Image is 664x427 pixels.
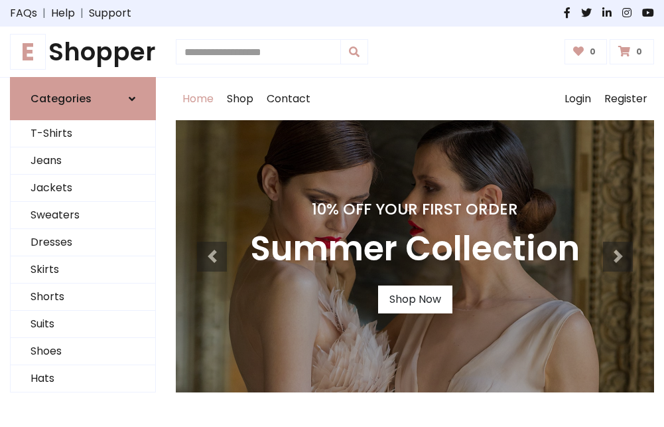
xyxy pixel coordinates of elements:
a: Hats [11,365,155,392]
a: Shorts [11,284,155,311]
a: Home [176,78,220,120]
a: Login [558,78,598,120]
a: 0 [564,39,608,64]
a: Jeans [11,147,155,175]
a: Jackets [11,175,155,202]
span: E [10,34,46,70]
a: Help [51,5,75,21]
h6: Categories [31,92,92,105]
a: Register [598,78,654,120]
a: Categories [10,77,156,120]
a: Suits [11,311,155,338]
h3: Summer Collection [250,229,580,270]
h1: Shopper [10,37,156,66]
span: | [37,5,51,21]
a: Shop [220,78,260,120]
span: 0 [633,46,645,58]
a: Shop Now [378,286,452,313]
span: | [75,5,89,21]
a: FAQs [10,5,37,21]
a: Dresses [11,229,155,256]
a: Support [89,5,131,21]
span: 0 [586,46,599,58]
a: T-Shirts [11,120,155,147]
h4: 10% Off Your First Order [250,200,580,218]
a: Shoes [11,338,155,365]
a: Skirts [11,256,155,284]
a: Contact [260,78,317,120]
a: 0 [610,39,654,64]
a: EShopper [10,37,156,66]
a: Sweaters [11,202,155,229]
